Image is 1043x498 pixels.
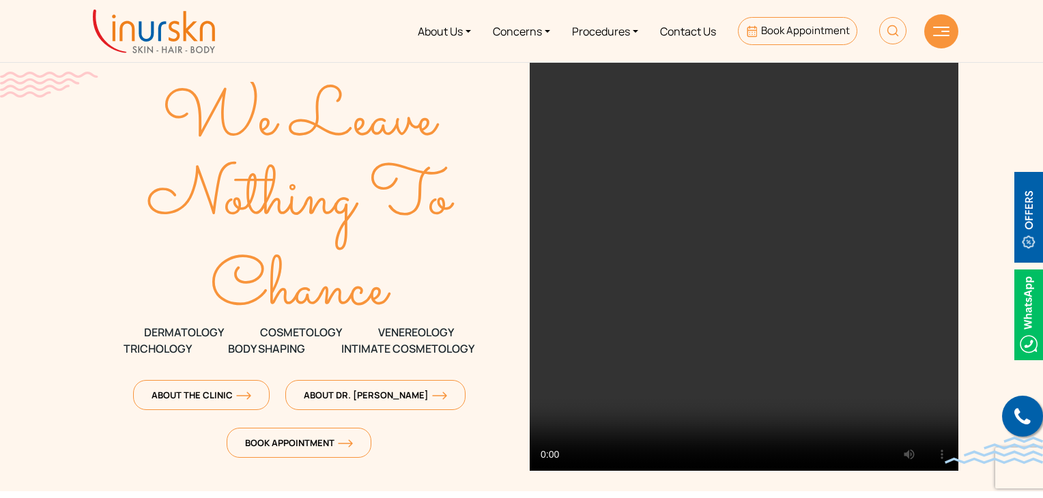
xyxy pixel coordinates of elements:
a: About The Clinicorange-arrow [133,380,270,410]
img: hamLine.svg [933,27,949,36]
span: COSMETOLOGY [260,324,342,340]
span: TRICHOLOGY [124,340,192,357]
a: Whatsappicon [1014,306,1043,321]
img: bluewave [945,437,1043,464]
a: Concerns [482,5,561,57]
text: Chance [211,239,392,340]
span: Book Appointment [245,437,353,449]
span: DERMATOLOGY [144,324,224,340]
span: Intimate Cosmetology [341,340,474,357]
img: orange-arrow [236,392,251,400]
a: Contact Us [649,5,727,57]
img: orange-arrow [432,392,447,400]
img: orange-arrow [338,439,353,448]
a: Book Appointment [738,17,857,45]
text: Nothing To [147,149,455,250]
span: VENEREOLOGY [378,324,454,340]
a: About Us [407,5,482,57]
span: About The Clinic [152,389,251,401]
a: Procedures [561,5,649,57]
img: inurskn-logo [93,10,215,53]
a: Book Appointmentorange-arrow [227,428,371,458]
a: About Dr. [PERSON_NAME]orange-arrow [285,380,466,410]
span: Book Appointment [761,23,850,38]
img: offerBt [1014,172,1043,263]
span: Body Shaping [228,340,305,357]
span: About Dr. [PERSON_NAME] [304,389,447,401]
img: Whatsappicon [1014,269,1043,360]
img: HeaderSearch [879,17,906,44]
text: We Leave [162,70,440,171]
